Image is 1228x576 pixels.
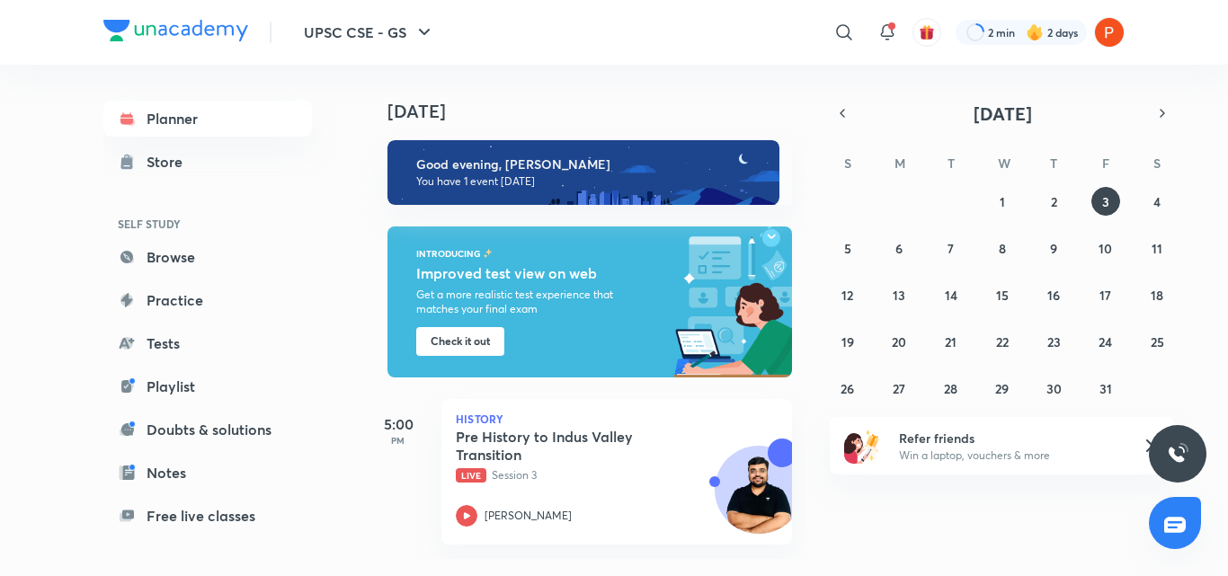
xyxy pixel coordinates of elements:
[1143,280,1171,309] button: October 18, 2025
[893,287,905,304] abbr: October 13, 2025
[1143,187,1171,216] button: October 4, 2025
[1091,187,1120,216] button: October 3, 2025
[999,240,1006,257] abbr: October 8, 2025
[894,155,905,172] abbr: Monday
[892,333,906,350] abbr: October 20, 2025
[1143,234,1171,262] button: October 11, 2025
[885,374,913,403] button: October 27, 2025
[937,280,965,309] button: October 14, 2025
[945,333,957,350] abbr: October 21, 2025
[885,234,913,262] button: October 6, 2025
[1143,327,1171,356] button: October 25, 2025
[895,240,903,257] abbr: October 6, 2025
[937,234,965,262] button: October 7, 2025
[1151,287,1163,304] abbr: October 18, 2025
[844,155,851,172] abbr: Sunday
[1153,155,1161,172] abbr: Saturday
[841,333,854,350] abbr: October 19, 2025
[988,374,1017,403] button: October 29, 2025
[103,498,312,534] a: Free live classes
[456,428,680,464] h5: Pre History to Indus Valley Transition
[974,102,1032,126] span: [DATE]
[103,144,312,180] a: Store
[1099,287,1111,304] abbr: October 17, 2025
[833,234,862,262] button: October 5, 2025
[833,280,862,309] button: October 12, 2025
[387,140,779,205] img: evening
[1151,333,1164,350] abbr: October 25, 2025
[103,412,312,448] a: Doubts & solutions
[948,240,954,257] abbr: October 7, 2025
[1000,193,1005,210] abbr: October 1, 2025
[1039,374,1068,403] button: October 30, 2025
[1051,193,1057,210] abbr: October 2, 2025
[899,429,1120,448] h6: Refer friends
[996,333,1009,350] abbr: October 22, 2025
[833,374,862,403] button: October 26, 2025
[362,413,434,435] h5: 5:00
[1026,23,1044,41] img: streak
[362,435,434,446] p: PM
[833,327,862,356] button: October 19, 2025
[485,508,572,524] p: [PERSON_NAME]
[416,327,504,356] button: Check it out
[456,413,778,424] p: History
[1047,333,1061,350] abbr: October 23, 2025
[841,287,853,304] abbr: October 12, 2025
[1091,327,1120,356] button: October 24, 2025
[919,24,935,40] img: avatar
[1102,193,1109,210] abbr: October 3, 2025
[988,187,1017,216] button: October 1, 2025
[1099,380,1112,397] abbr: October 31, 2025
[844,428,880,464] img: referral
[293,14,446,50] button: UPSC CSE - GS
[483,248,493,259] img: feature
[1039,327,1068,356] button: October 23, 2025
[893,380,905,397] abbr: October 27, 2025
[1039,234,1068,262] button: October 9, 2025
[103,368,312,404] a: Playlist
[1047,287,1060,304] abbr: October 16, 2025
[1099,333,1112,350] abbr: October 24, 2025
[948,155,955,172] abbr: Tuesday
[1167,443,1188,465] img: ttu
[885,327,913,356] button: October 20, 2025
[456,467,738,483] p: Session 3
[716,456,802,542] img: Avatar
[416,156,763,173] h6: Good evening, [PERSON_NAME]
[456,468,486,483] span: Live
[103,239,312,275] a: Browse
[945,287,957,304] abbr: October 14, 2025
[103,455,312,491] a: Notes
[103,101,312,137] a: Planner
[944,380,957,397] abbr: October 28, 2025
[416,262,653,284] h5: Improved test view on web
[103,20,248,41] img: Company Logo
[1091,374,1120,403] button: October 31, 2025
[841,380,854,397] abbr: October 26, 2025
[103,208,312,239] h6: SELF STUDY
[1039,280,1068,309] button: October 16, 2025
[996,287,1009,304] abbr: October 15, 2025
[103,325,312,361] a: Tests
[899,448,1120,464] p: Win a laptop, vouchers & more
[1099,240,1112,257] abbr: October 10, 2025
[988,280,1017,309] button: October 15, 2025
[937,374,965,403] button: October 28, 2025
[937,327,965,356] button: October 21, 2025
[416,174,763,189] p: You have 1 event [DATE]
[1094,17,1125,48] img: Pratiksha Patil
[1152,240,1162,257] abbr: October 11, 2025
[1039,187,1068,216] button: October 2, 2025
[416,288,648,316] p: Get a more realistic test experience that matches your final exam
[988,234,1017,262] button: October 8, 2025
[387,101,810,122] h4: [DATE]
[855,101,1150,126] button: [DATE]
[1050,240,1057,257] abbr: October 9, 2025
[1091,234,1120,262] button: October 10, 2025
[844,240,851,257] abbr: October 5, 2025
[998,155,1010,172] abbr: Wednesday
[988,327,1017,356] button: October 22, 2025
[1050,155,1057,172] abbr: Thursday
[103,20,248,46] a: Company Logo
